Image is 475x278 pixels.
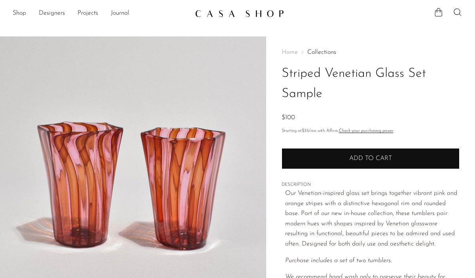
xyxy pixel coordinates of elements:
[302,129,309,133] span: $35
[349,155,392,162] span: Add to cart
[78,8,98,19] a: Projects
[339,129,394,133] a: Check your purchasing power - Learn more about Affirm Financing (opens in modal)
[282,181,460,189] span: DESCRIPTION
[307,49,336,55] a: Collections
[39,8,65,19] a: Designers
[13,7,189,20] ul: NEW HEADER MENU
[282,49,298,55] span: Home
[285,189,460,249] p: Our Venetian-inspired glass set brings together vibrant pink and orange stripes with a distinctiv...
[282,64,460,104] h1: Striped Venetian Glass Set Sample
[282,49,460,55] nav: Breadcrumbs
[285,257,392,264] em: Purchase includes a set of two tumblers.
[282,128,460,135] p: Starting at /mo with Affirm.
[282,114,295,121] span: $100
[13,8,26,19] a: Shop
[111,8,129,19] a: Journal
[282,148,460,169] button: Add to cart
[13,7,189,20] nav: Desktop navigation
